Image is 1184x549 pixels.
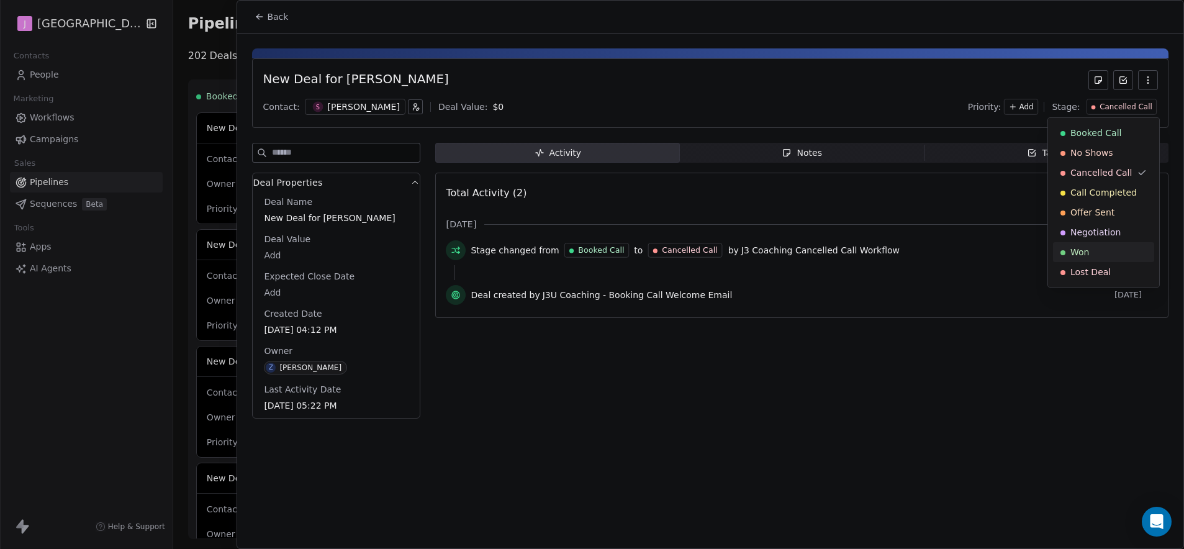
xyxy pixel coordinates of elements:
span: No Shows [1070,147,1113,159]
span: Call Completed [1070,186,1137,199]
span: Won [1070,246,1089,258]
div: Suggestions [1053,123,1154,282]
span: Cancelled Call [1070,166,1132,179]
span: Offer Sent [1070,206,1114,219]
span: Negotiation [1070,226,1121,238]
span: Booked Call [1070,127,1121,139]
span: Lost Deal [1070,266,1111,278]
